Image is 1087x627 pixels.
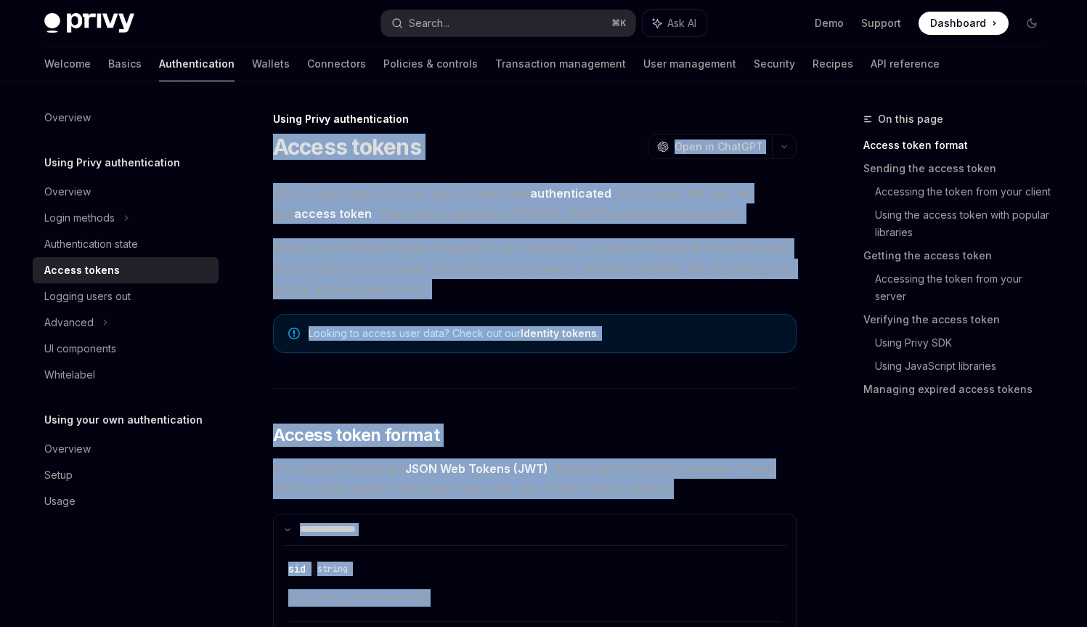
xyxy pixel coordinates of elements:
[875,267,1055,308] a: Accessing the token from your server
[863,244,1055,267] a: Getting the access token
[611,17,627,29] span: ⌘ K
[44,314,94,331] div: Advanced
[317,563,348,575] span: string
[875,331,1055,355] a: Using Privy SDK
[1020,12,1043,35] button: Toggle dark mode
[813,46,853,81] a: Recipes
[495,46,626,81] a: Transaction management
[288,589,781,607] span: The user’s current session ID
[159,46,235,81] a: Authentication
[33,488,219,514] a: Usage
[919,12,1009,35] a: Dashboard
[44,262,120,279] div: Access tokens
[861,16,901,31] a: Support
[667,16,696,31] span: Ask AI
[44,340,116,357] div: UI components
[288,328,300,339] svg: Note
[44,411,203,429] h5: Using your own authentication
[875,355,1055,378] a: Using JavaScript libraries
[44,288,131,305] div: Logging users out
[44,366,95,384] div: Whitelabel
[675,139,763,154] span: Open in ChatGPT
[875,180,1055,203] a: Accessing the token from your client
[863,134,1055,157] a: Access token format
[33,231,219,257] a: Authentication state
[273,424,440,447] span: Access token format
[44,13,134,33] img: dark logo
[878,110,943,128] span: On this page
[273,134,421,160] h1: Access tokens
[33,179,219,205] a: Overview
[875,203,1055,244] a: Using the access token with popular libraries
[381,10,635,36] button: Search...⌘K
[252,46,290,81] a: Wallets
[294,206,372,221] strong: access token
[643,46,736,81] a: User management
[44,493,76,510] div: Usage
[383,46,478,81] a: Policies & controls
[273,458,797,499] span: Privy access tokens are , signed with the ES256 algorithm. These JWTs include certain information...
[33,283,219,310] a: Logging users out
[33,257,219,283] a: Access tokens
[863,378,1055,401] a: Managing expired access tokens
[863,157,1055,180] a: Sending the access token
[930,16,986,31] span: Dashboard
[108,46,142,81] a: Basics
[33,362,219,388] a: Whitelabel
[815,16,844,31] a: Demo
[273,183,797,224] span: When a user logs in to your app and becomes , Privy issues the user an app . This token is signed...
[530,186,611,201] strong: authenticated
[33,462,219,488] a: Setup
[33,436,219,462] a: Overview
[307,46,366,81] a: Connectors
[871,46,940,81] a: API reference
[273,238,797,299] span: When your frontend makes a request to your backend, you should include the current user’s access ...
[44,466,73,484] div: Setup
[754,46,795,81] a: Security
[44,209,115,227] div: Login methods
[33,336,219,362] a: UI components
[44,235,138,253] div: Authentication state
[863,308,1055,331] a: Verifying the access token
[648,134,772,159] button: Open in ChatGPT
[643,10,707,36] button: Ask AI
[44,46,91,81] a: Welcome
[44,440,91,458] div: Overview
[288,562,306,576] div: sid
[44,183,91,201] div: Overview
[521,327,597,340] a: Identity tokens
[33,105,219,131] a: Overview
[405,461,548,477] a: JSON Web Tokens (JWT)
[44,154,180,171] h5: Using Privy authentication
[409,15,449,32] div: Search...
[44,109,91,126] div: Overview
[273,112,797,126] div: Using Privy authentication
[309,326,781,341] span: Looking to access user data? Check out our .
